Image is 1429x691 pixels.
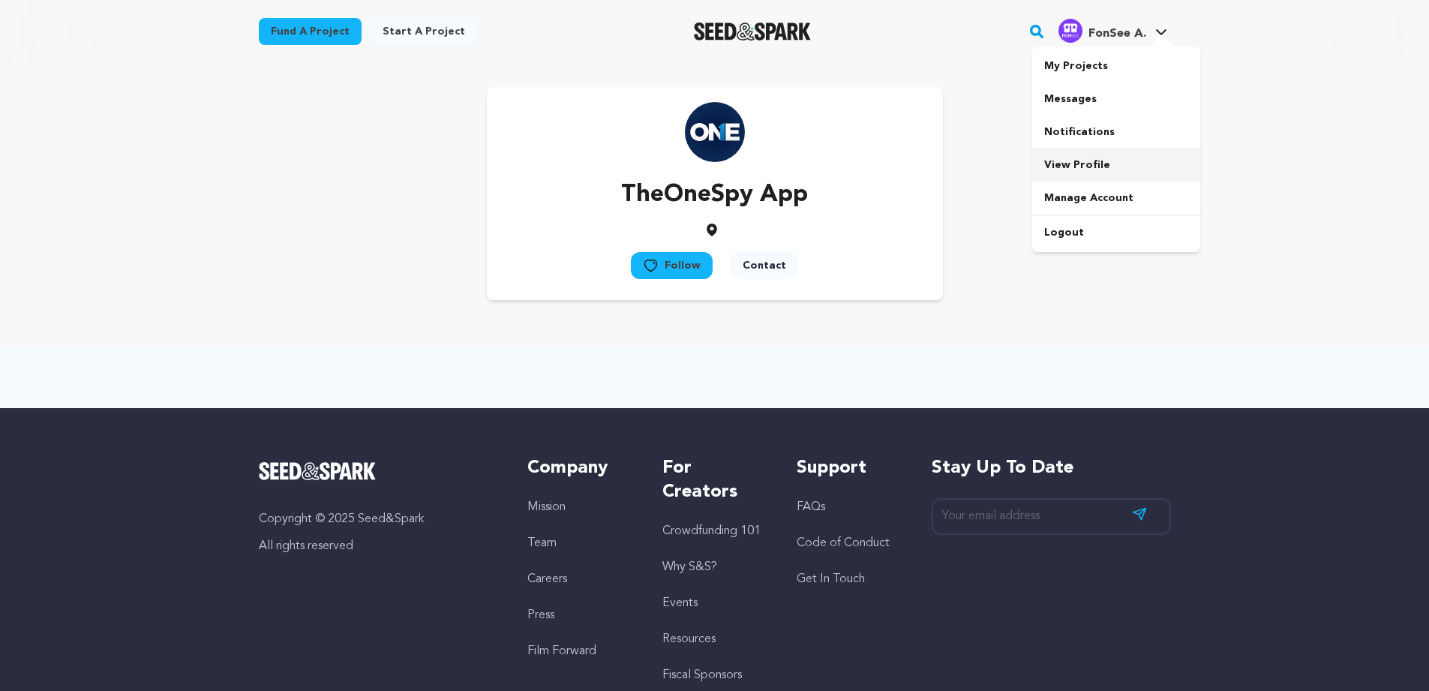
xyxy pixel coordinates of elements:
span: FonSee A.'s Profile [1055,16,1170,47]
a: Fund a project [259,18,362,45]
a: Press [527,609,554,621]
img: Seed&Spark Logo [259,462,377,480]
a: Messages [1032,83,1200,116]
a: View Profile [1032,149,1200,182]
a: Get In Touch [797,573,865,585]
a: Manage Account [1032,182,1200,215]
a: Seed&Spark Homepage [694,23,812,41]
a: Why S&S? [662,561,717,573]
a: Notifications [1032,116,1200,149]
span: FonSee A. [1088,28,1146,40]
h5: Support [797,456,901,480]
img: Seed&Spark Logo Dark Mode [694,23,812,41]
button: Contact [731,252,798,279]
a: My Projects [1032,50,1200,83]
a: Code of Conduct [797,537,890,549]
a: Logout [1032,216,1200,249]
a: Seed&Spark Homepage [259,462,498,480]
p: Copyright © 2025 Seed&Spark [259,510,498,528]
h5: Company [527,456,632,480]
a: Resources [662,633,716,645]
a: Start a project [371,18,477,45]
a: Careers [527,573,567,585]
a: Team [527,537,557,549]
p: All rights reserved [259,537,498,555]
div: FonSee A.'s Profile [1058,19,1146,43]
img: https://seedandspark-static.s3.us-east-2.amazonaws.com/images/User/002/267/801/medium/2f16bc25a29... [685,102,745,162]
p: TheOneSpy App [621,177,808,213]
h5: Stay up to date [932,456,1171,480]
a: Fiscal Sponsors [662,669,742,681]
a: FonSee A.'s Profile [1055,16,1170,43]
a: Film Forward [527,645,596,657]
a: Events [662,597,698,609]
h5: For Creators [662,456,767,504]
a: FAQs [797,501,825,513]
img: 467ceac6f1448816.png [1058,19,1082,43]
a: Crowdfunding 101 [662,525,761,537]
a: Mission [527,501,566,513]
button: Follow [631,252,713,279]
input: Your email address [932,498,1171,535]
